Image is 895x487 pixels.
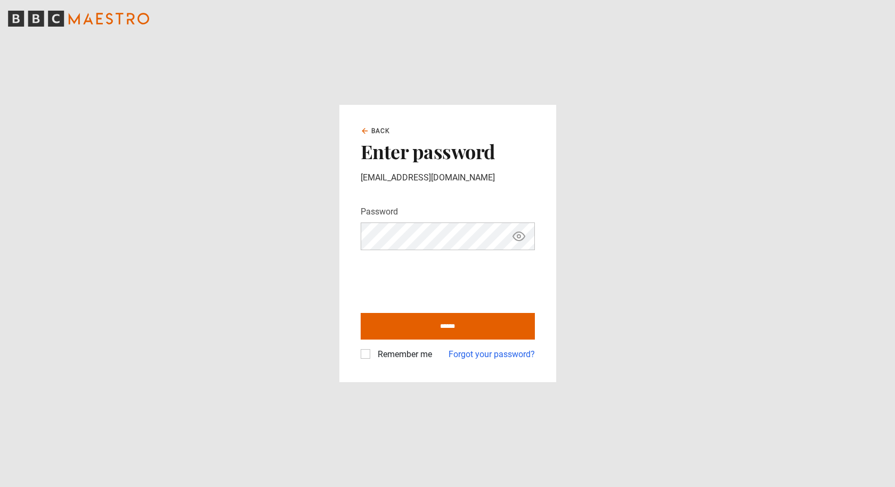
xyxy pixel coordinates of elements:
a: Back [361,126,390,136]
svg: BBC Maestro [8,11,149,27]
label: Remember me [373,348,432,361]
p: [EMAIL_ADDRESS][DOMAIN_NAME] [361,171,535,184]
keeper-lock: Open Keeper Popup [495,230,508,243]
a: Forgot your password? [449,348,535,361]
label: Password [361,205,398,218]
span: Back [371,126,390,136]
h2: Enter password [361,140,535,162]
iframe: reCAPTCHA [361,259,523,300]
button: Show password [510,227,528,246]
